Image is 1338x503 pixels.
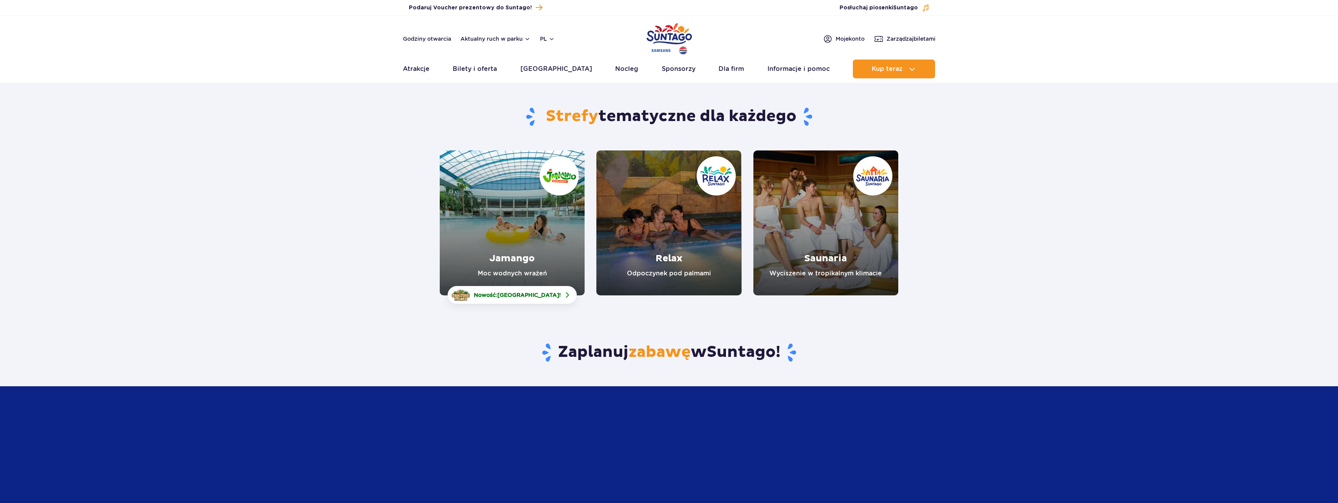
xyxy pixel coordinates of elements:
span: Kup teraz [872,65,903,72]
span: Strefy [546,107,598,126]
button: Posłuchaj piosenkiSuntago [840,4,930,12]
a: Sponsorzy [662,60,695,78]
a: Jamango [440,150,585,295]
a: Relax [596,150,741,295]
a: Nocleg [615,60,638,78]
a: Nowość:[GEOGRAPHIC_DATA]! [448,286,577,304]
span: Suntago [893,5,918,11]
a: Mojekonto [823,34,865,43]
button: Kup teraz [853,60,935,78]
a: [GEOGRAPHIC_DATA] [520,60,592,78]
a: Park of Poland [646,20,692,56]
a: Zarządzajbiletami [874,34,935,43]
a: Informacje i pomoc [767,60,830,78]
span: Podaruj Voucher prezentowy do Suntago! [409,4,532,12]
span: Posłuchaj piosenki [840,4,918,12]
a: Podaruj Voucher prezentowy do Suntago! [409,2,542,13]
span: [GEOGRAPHIC_DATA] [497,292,559,298]
span: zabawę [628,342,691,362]
a: Godziny otwarcia [403,35,451,43]
h1: tematyczne dla każdego [440,107,898,127]
span: Suntago [707,342,776,362]
a: Bilety i oferta [453,60,497,78]
button: Aktualny ruch w parku [460,36,531,42]
h3: Zaplanuj w ! [440,342,898,363]
a: Atrakcje [403,60,430,78]
span: Moje konto [836,35,865,43]
button: pl [540,35,555,43]
a: Dla firm [719,60,744,78]
span: Zarządzaj biletami [887,35,935,43]
a: Saunaria [753,150,898,295]
span: Nowość: ! [474,291,561,299]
